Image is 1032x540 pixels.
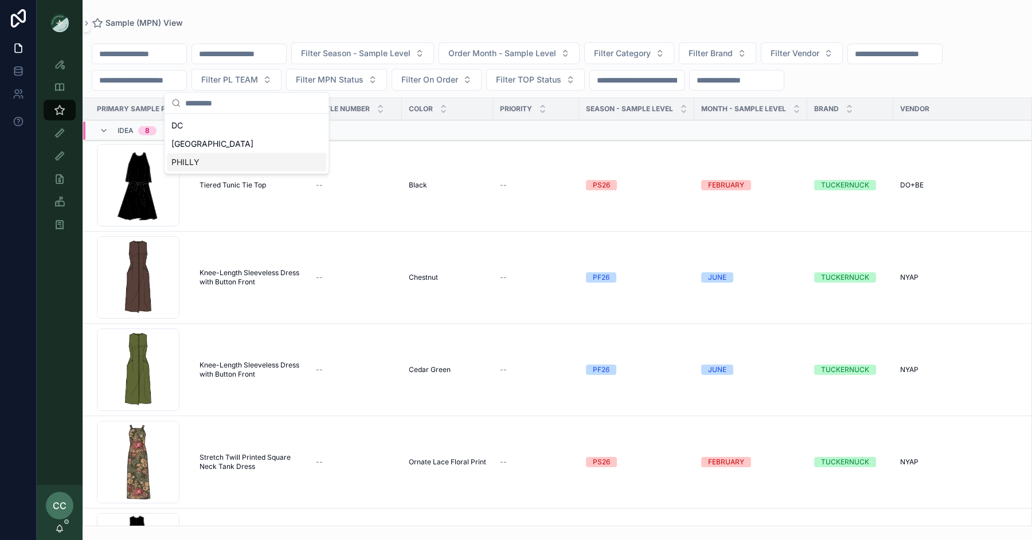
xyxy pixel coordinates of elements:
a: -- [500,457,572,467]
a: FEBRUARY [701,180,800,190]
a: TUCKERNUCK [814,457,886,467]
a: Stretch Twill Printed Square Neck Tank Dress [200,453,302,471]
span: Season - Sample Level [586,104,673,114]
a: DO+BE [900,181,1028,190]
div: PS26 [593,180,610,190]
span: Chestnut [409,273,438,282]
div: TUCKERNUCK [821,457,869,467]
a: TUCKERNUCK [814,272,886,283]
a: -- [500,181,572,190]
div: TUCKERNUCK [821,180,869,190]
span: Order Month - Sample Level [448,48,556,59]
div: JUNE [708,365,726,375]
a: NYAP [900,365,1028,374]
div: TUCKERNUCK [821,272,869,283]
a: FEBRUARY [701,457,800,467]
button: Select Button [439,42,580,64]
span: -- [500,365,507,374]
span: Sample (MPN) View [105,17,183,29]
span: -- [316,365,323,374]
span: -- [316,181,323,190]
button: Select Button [392,69,482,91]
a: -- [500,365,572,374]
button: Select Button [679,42,756,64]
button: Select Button [584,42,674,64]
span: -- [500,457,507,467]
button: Select Button [191,69,282,91]
span: Filter Season - Sample Level [301,48,411,59]
a: -- [316,273,395,282]
a: PS26 [586,180,687,190]
span: Brand [814,104,839,114]
a: -- [316,457,395,467]
button: Select Button [286,69,387,91]
button: Select Button [486,69,585,91]
span: Filter PL TEAM [201,74,258,85]
a: JUNE [701,272,800,283]
div: FEBRUARY [708,180,744,190]
span: Color [409,104,433,114]
span: DO+BE [900,181,924,190]
span: -- [316,457,323,467]
div: scrollable content [37,46,83,250]
a: Chestnut [409,273,486,282]
div: [GEOGRAPHIC_DATA] [167,135,326,153]
a: NYAP [900,457,1028,467]
span: Filter TOP Status [496,74,561,85]
div: JUNE [708,272,726,283]
span: MONTH - SAMPLE LEVEL [701,104,786,114]
span: NYAP [900,365,918,374]
a: Knee-Length Sleeveless Dress with Button Front [200,268,302,287]
div: FEBRUARY [708,457,744,467]
a: PS26 [586,457,687,467]
button: Select Button [291,42,434,64]
span: -- [316,273,323,282]
a: Ornate Lace Floral Print [409,457,486,467]
div: TUCKERNUCK [821,365,869,375]
span: Tiered Tunic Tie Top [200,181,266,190]
div: Suggestions [165,114,329,174]
a: Knee-Length Sleeveless Dress with Button Front [200,361,302,379]
span: Style Number [316,104,370,114]
span: Black [409,181,427,190]
div: PF26 [593,365,609,375]
a: Tiered Tunic Tie Top [200,181,302,190]
div: PHILLY [167,153,326,171]
span: Idea [118,126,134,135]
img: App logo [50,14,69,32]
a: TUCKERNUCK [814,365,886,375]
span: PRIMARY SAMPLE PHOTO [97,104,186,114]
span: -- [500,273,507,282]
span: CC [53,499,67,512]
a: PF26 [586,365,687,375]
span: NYAP [900,273,918,282]
a: JUNE [701,365,800,375]
div: DC [167,116,326,135]
span: NYAP [900,457,918,467]
span: Vendor [900,104,929,114]
span: Cedar Green [409,365,451,374]
a: Sample (MPN) View [92,17,183,29]
span: Filter Vendor [771,48,819,59]
a: NYAP [900,273,1028,282]
span: Filter Brand [689,48,733,59]
span: Filter Category [594,48,651,59]
a: PF26 [586,272,687,283]
div: 8 [145,126,150,135]
a: -- [500,273,572,282]
span: Filter MPN Status [296,74,363,85]
button: Select Button [761,42,843,64]
a: -- [316,181,395,190]
div: PS26 [593,457,610,467]
div: PF26 [593,272,609,283]
a: Cedar Green [409,365,486,374]
a: Black [409,181,486,190]
span: -- [500,181,507,190]
a: TUCKERNUCK [814,180,886,190]
span: Filter On Order [401,74,458,85]
span: PRIORITY [500,104,532,114]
